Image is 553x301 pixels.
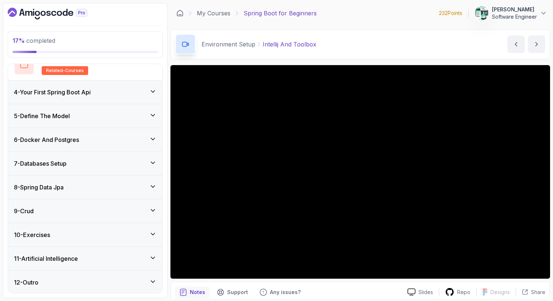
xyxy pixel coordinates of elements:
a: Slides [402,288,439,296]
h3: 10 - Exercises [14,230,50,239]
p: Repo [457,289,470,296]
a: Dashboard [8,8,104,19]
p: Share [531,289,545,296]
p: Software Engineer [492,13,537,20]
button: 11-Artificial Intelligence [8,247,162,270]
a: Repo [439,287,476,297]
p: Support [227,289,248,296]
p: Designs [490,289,510,296]
button: 4-Your First Spring Boot Api [8,80,162,104]
p: Notes [190,289,205,296]
button: next content [528,35,545,53]
p: [PERSON_NAME] [492,6,537,13]
span: 17 % [12,37,25,44]
h3: 7 - Databases Setup [14,159,67,168]
p: Environment Setup [202,40,255,49]
button: 12-Outro [8,271,162,294]
button: previous content [507,35,525,53]
button: notes button [175,286,210,298]
button: 5-Define The Model [8,104,162,128]
button: 8-Spring Data Jpa [8,176,162,199]
button: user profile image[PERSON_NAME]Software Engineer [474,6,547,20]
h3: 4 - Your First Spring Boot Api [14,88,91,97]
button: related-courses [14,54,157,75]
h3: 6 - Docker And Postgres [14,135,79,144]
h3: 12 - Outro [14,278,38,287]
button: Feedback button [255,286,305,298]
iframe: 1 - IntelliJ and Toolbox [170,65,550,279]
button: 7-Databases Setup [8,152,162,175]
a: Dashboard [176,10,184,17]
p: Spring Boot for Beginners [244,9,317,18]
p: Any issues? [270,289,301,296]
p: Intellij And Toolbox [263,40,316,49]
a: My Courses [197,9,230,18]
p: 232 Points [439,10,462,17]
h3: 5 - Define The Model [14,112,70,120]
h3: 8 - Spring Data Jpa [14,183,64,192]
button: Support button [212,286,252,298]
img: user profile image [475,6,489,20]
button: 10-Exercises [8,223,162,247]
h3: 11 - Artificial Intelligence [14,254,78,263]
button: Share [516,289,545,296]
span: related-courses [46,68,84,74]
button: 9-Crud [8,199,162,223]
h3: 9 - Crud [14,207,34,215]
button: 6-Docker And Postgres [8,128,162,151]
p: Slides [418,289,433,296]
span: completed [12,37,55,44]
